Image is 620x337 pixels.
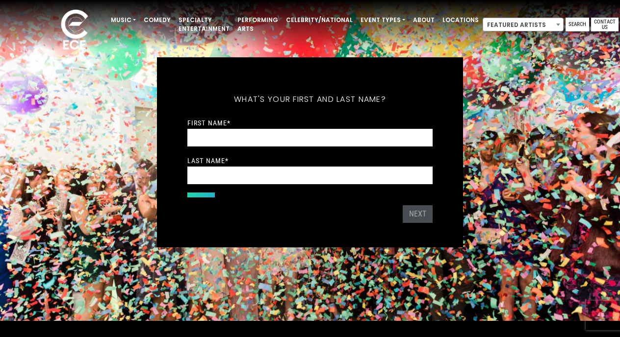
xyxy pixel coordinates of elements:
a: Search [566,18,589,31]
a: Locations [439,12,483,28]
h5: What's your first and last name? [187,82,433,117]
a: Specialty Entertainment [175,12,233,37]
a: Performing Arts [233,12,282,37]
a: Comedy [140,12,175,28]
label: First Name [187,119,231,127]
a: Celebrity/National [282,12,357,28]
a: Contact Us [591,18,619,31]
a: About [409,12,439,28]
img: ece_new_logo_whitev2-1.png [50,7,99,54]
a: Music [107,12,140,28]
label: Last Name [187,156,229,165]
a: Event Types [357,12,409,28]
span: Featured Artists [483,18,564,31]
span: Featured Artists [483,18,563,32]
